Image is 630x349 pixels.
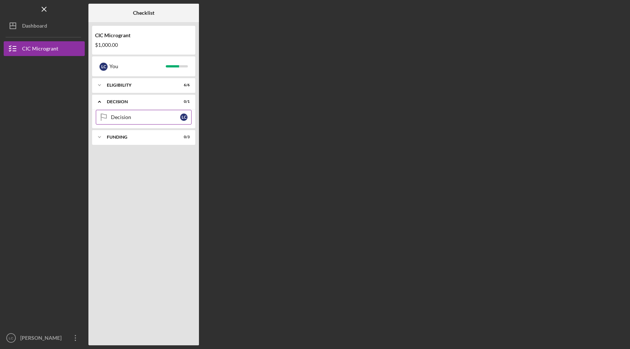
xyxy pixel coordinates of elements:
[96,110,192,125] a: DecisionLC
[133,10,154,16] b: Checklist
[22,41,58,58] div: CIC Microgrant
[107,135,171,139] div: FUNDING
[176,100,190,104] div: 0 / 1
[176,83,190,87] div: 6 / 6
[180,114,188,121] div: L C
[107,83,171,87] div: ELIGIBILITY
[9,336,13,340] text: LC
[4,41,85,56] button: CIC Microgrant
[4,18,85,33] button: Dashboard
[176,135,190,139] div: 0 / 3
[109,60,166,73] div: You
[22,18,47,35] div: Dashboard
[18,331,66,347] div: [PERSON_NAME]
[107,100,171,104] div: Decision
[4,331,85,345] button: LC[PERSON_NAME]
[95,32,192,38] div: CIC Microgrant
[111,114,180,120] div: Decision
[95,42,192,48] div: $1,000.00
[99,63,108,71] div: L C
